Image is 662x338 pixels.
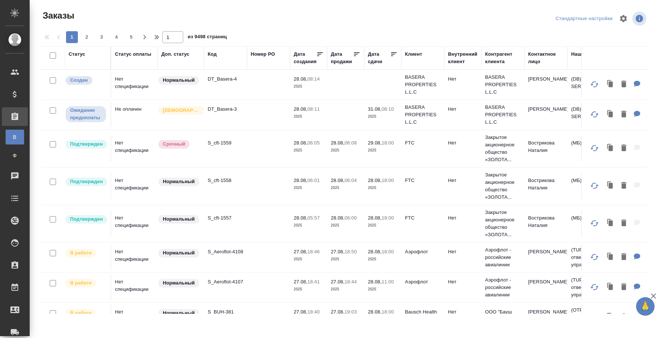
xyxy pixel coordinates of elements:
[158,75,200,85] div: Статус по умолчанию для стандартных заказов
[345,309,357,315] p: 19:03
[111,274,158,300] td: Нет спецификации
[405,214,441,222] p: FTC
[65,308,107,318] div: Выставляет ПМ после принятия заказа от КМа
[368,309,382,315] p: 28.08,
[208,248,243,256] p: S_Aeroflot-4108
[96,33,108,41] span: 3
[111,244,158,270] td: Нет спецификации
[163,140,185,148] p: Срочный
[405,248,441,256] p: Аэрофлот
[331,184,360,192] p: 2025
[524,173,567,199] td: Вострикова Наталия
[603,107,617,122] button: Клонировать
[368,147,398,154] p: 2025
[96,31,108,43] button: 3
[382,106,394,112] p: 08:10
[485,51,521,65] div: Контрагент клиента
[567,102,656,128] td: (DB) AWATERA BUSINESSMEN SERVICES L.L.C.
[307,106,320,112] p: 08:11
[368,140,382,146] p: 29.08,
[70,309,92,317] p: В работе
[368,106,382,112] p: 31.08,
[163,309,195,317] p: Нормальный
[294,178,307,183] p: 28.08,
[331,286,360,293] p: 2025
[294,76,307,82] p: 28.08,
[331,309,345,315] p: 27.08,
[368,279,382,285] p: 28.08,
[188,32,227,43] span: из 9498 страниц
[617,77,630,92] button: Удалить
[307,309,320,315] p: 18:40
[567,72,656,98] td: (DB) AWATERA BUSINESSMEN SERVICES L.L.C.
[294,140,307,146] p: 28.08,
[65,75,107,85] div: Выставляется автоматически при создании заказа
[331,147,360,154] p: 2025
[70,107,102,121] p: Ожидание предоплаты
[485,104,521,126] p: BASERA PROPERTIES L.L.C
[603,77,617,92] button: Клонировать
[524,211,567,237] td: Вострикова Наталия
[586,177,603,195] button: Обновить
[405,308,441,316] p: Bausch Health
[294,249,307,254] p: 27.08,
[125,33,137,41] span: 5
[70,140,103,148] p: Подтвержден
[405,139,441,147] p: FTC
[448,75,478,83] p: Нет
[368,249,382,254] p: 28.08,
[603,250,617,265] button: Клонировать
[586,214,603,232] button: Обновить
[586,308,603,326] button: Обновить
[617,178,630,194] button: Удалить
[294,51,316,65] div: Дата создания
[617,250,630,265] button: Удалить
[345,249,357,254] p: 18:50
[603,178,617,194] button: Клонировать
[70,215,103,223] p: Подтвержден
[307,140,320,146] p: 06:05
[617,107,630,122] button: Удалить
[307,76,320,82] p: 08:14
[567,173,656,199] td: (МБ) ООО "Монблан"
[485,134,521,163] p: Закрытое акционерное общество «ЗОЛОТА...
[617,280,630,295] button: Удалить
[251,51,275,58] div: Номер PO
[603,216,617,231] button: Клонировать
[65,177,107,187] div: Выставляет КМ после уточнения всех необходимых деталей и получения согласия клиента на запуск. С ...
[163,249,195,257] p: Нормальный
[603,141,617,156] button: Клонировать
[208,51,217,58] div: Код
[368,256,398,263] p: 2025
[158,214,200,224] div: Статус по умолчанию для стандартных заказов
[41,10,74,22] span: Заказы
[81,31,93,43] button: 2
[345,215,357,221] p: 06:00
[524,136,567,162] td: Вострикова Наталия
[208,308,243,316] p: S_BUH-381
[65,248,107,258] div: Выставляет ПМ после принятия заказа от КМа
[331,256,360,263] p: 2025
[331,51,353,65] div: Дата продажи
[158,105,200,116] div: Выставляется автоматически для первых 3 заказов нового контактного лица. Особое внимание
[70,77,88,84] p: Создан
[163,107,200,114] p: [DEMOGRAPHIC_DATA]
[405,51,422,58] div: Клиент
[639,299,652,314] span: 🙏
[368,222,398,229] p: 2025
[158,248,200,258] div: Статус по умолчанию для стандартных заказов
[368,184,398,192] p: 2025
[636,297,655,316] button: 🙏
[528,51,564,65] div: Контактное лицо
[485,276,521,299] p: Аэрофлот - российские авиалинии
[405,177,441,184] p: FTC
[6,148,24,163] a: Ф
[163,178,195,185] p: Нормальный
[368,286,398,293] p: 2025
[163,77,195,84] p: Нормальный
[158,139,200,149] div: Выставляется автоматически, если на указанный объем услуг необходимо больше времени в стандартном...
[294,222,323,229] p: 2025
[586,139,603,157] button: Обновить
[208,278,243,286] p: S_Aeroflot-4107
[294,286,323,293] p: 2025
